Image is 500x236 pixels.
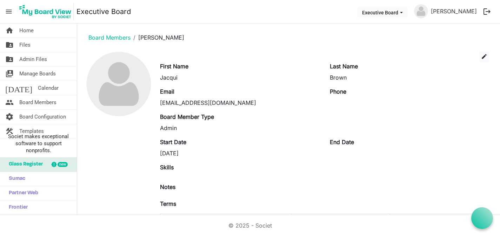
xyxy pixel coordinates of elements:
[414,4,428,18] img: no-profile-picture.svg
[17,3,76,20] a: My Board View Logo
[330,73,489,82] div: Brown
[160,124,319,132] div: Admin
[160,73,319,82] div: Jacqui
[160,200,176,208] label: Terms
[160,183,175,191] label: Notes
[160,99,319,107] div: [EMAIL_ADDRESS][DOMAIN_NAME]
[5,157,43,171] span: Glass Register
[5,95,14,109] span: people
[330,62,358,70] label: Last Name
[160,163,174,171] label: Skills
[481,53,487,60] span: edit
[160,87,174,96] label: Email
[131,33,184,42] li: [PERSON_NAME]
[19,23,34,38] span: Home
[5,38,14,52] span: folder_shared
[5,67,14,81] span: switch_account
[480,4,494,19] button: logout
[330,138,354,146] label: End Date
[19,110,66,124] span: Board Configuration
[428,4,480,18] a: [PERSON_NAME]
[38,81,59,95] span: Calendar
[19,52,47,66] span: Admin Files
[5,23,14,38] span: home
[76,5,131,19] a: Executive Board
[2,5,15,18] span: menu
[19,95,56,109] span: Board Members
[228,222,272,229] a: © 2025 - Societ
[160,62,188,70] label: First Name
[87,52,151,116] img: no-profile-picture.svg
[160,138,186,146] label: Start Date
[19,67,56,81] span: Manage Boards
[5,81,32,95] span: [DATE]
[19,124,44,138] span: Templates
[160,113,214,121] label: Board Member Type
[330,87,346,96] label: Phone
[5,201,28,215] span: Frontier
[17,3,74,20] img: My Board View Logo
[358,7,407,17] button: Executive Board dropdownbutton
[5,186,38,200] span: Partner Web
[19,38,31,52] span: Files
[3,133,74,154] span: Societ makes exceptional software to support nonprofits.
[160,149,319,157] div: [DATE]
[5,110,14,124] span: settings
[5,52,14,66] span: folder_shared
[88,34,131,41] a: Board Members
[58,162,68,167] div: new
[5,124,14,138] span: construction
[479,52,489,62] button: edit
[5,172,25,186] span: Sumac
